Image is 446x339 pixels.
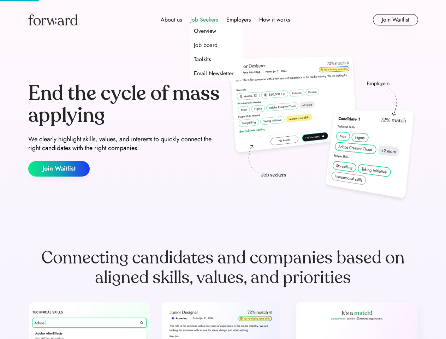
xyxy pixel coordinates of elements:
[226,16,251,24] div: Employers
[194,55,211,64] div: Toolkits
[161,16,182,24] div: About us
[194,41,218,49] div: Job board
[28,248,418,287] div: Connecting candidates and companies based on aligned skills, values, and priorities
[28,135,220,153] div: We clearly highlight skills, values, and interests to quickly connect the right candidates with t...
[194,69,233,78] div: Email Newsletter
[259,16,290,24] div: How it works
[194,27,216,35] div: Overview
[226,54,418,206] img: hero-image.png
[28,14,78,25] img: Forward logo
[190,16,218,24] div: Job Seekers
[28,161,90,177] button: Join Waitlist
[28,83,220,126] div: End the cycle of mass applying
[373,14,418,25] button: Join Waitlist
